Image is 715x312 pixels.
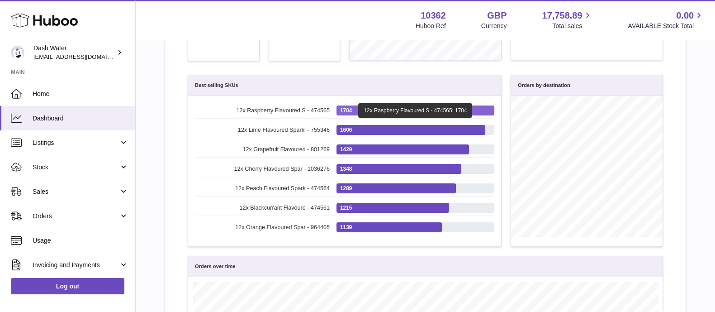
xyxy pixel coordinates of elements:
[195,107,330,115] span: 12x Raspberry Flavoured S - 474565
[195,82,238,89] h3: Best selling SKUs
[340,224,352,231] span: 1139
[195,204,330,212] span: 12x Blackcurrant Flavoure - 474561
[340,165,352,173] span: 1348
[340,146,352,153] span: 1429
[33,53,133,60] span: [EMAIL_ADDRESS][DOMAIN_NAME]
[195,126,330,134] span: 12x Lime Flavoured Sparkl - 755346
[195,224,330,231] span: 12x Orange Flavoured Spar - 964405
[542,10,592,30] a: 17,758.89 Total sales
[195,165,330,173] span: 12x Cherry Flavoured Spar - 1036276
[358,103,472,118] div: 12x Raspberry Flavoured S - 474565: 1704
[33,139,119,147] span: Listings
[628,10,704,30] a: 0.00 AVAILABLE Stock Total
[33,90,128,98] span: Home
[416,22,446,30] div: Huboo Ref
[340,185,352,192] span: 1289
[676,10,694,22] span: 0.00
[33,261,119,269] span: Invoicing and Payments
[542,10,582,22] span: 17,758.89
[195,263,236,270] h3: Orders over time
[195,146,330,154] span: 12x Grapefruit Flavoured - 801269
[340,107,352,114] span: 1704
[11,278,124,294] a: Log out
[421,10,446,22] strong: 10362
[628,22,704,30] span: AVAILABLE Stock Total
[552,22,592,30] span: Total sales
[11,46,24,59] img: internalAdmin-10362@internal.huboo.com
[33,114,128,123] span: Dashboard
[481,22,507,30] div: Currency
[195,185,330,192] span: 12x Peach Flavoured Spark - 474564
[487,10,507,22] strong: GBP
[33,44,115,61] div: Dash Water
[33,163,119,172] span: Stock
[33,187,119,196] span: Sales
[518,82,570,89] h3: Orders by destination
[33,236,128,245] span: Usage
[340,204,352,211] span: 1215
[33,212,119,221] span: Orders
[340,126,352,134] span: 1606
